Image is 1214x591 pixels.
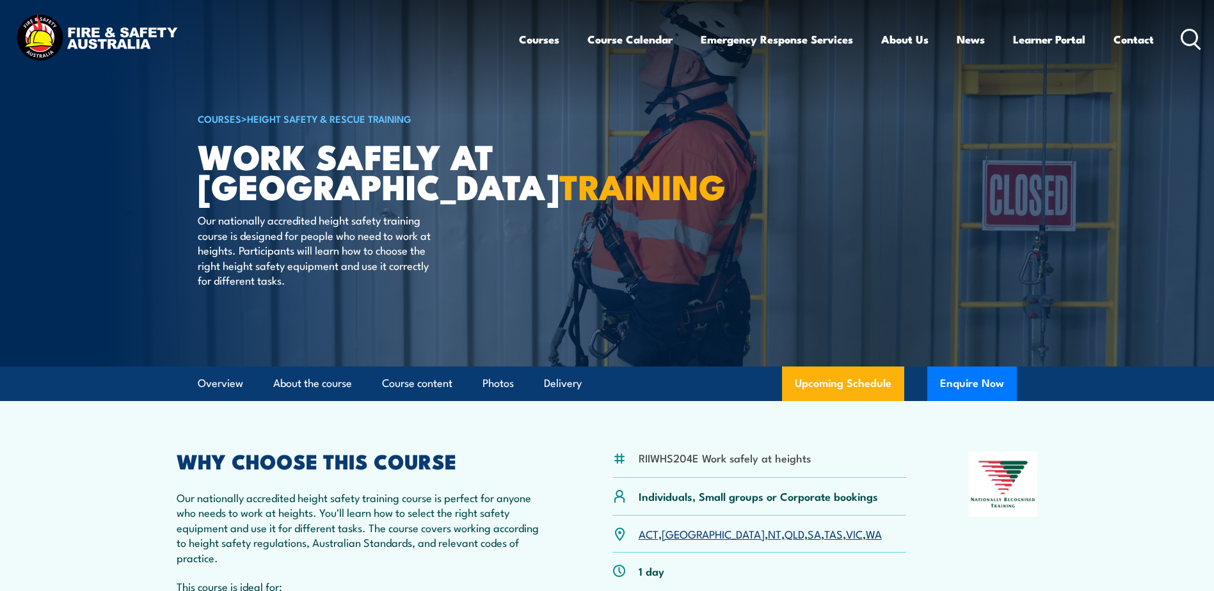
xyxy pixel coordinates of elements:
[198,111,241,125] a: COURSES
[969,452,1038,517] img: Nationally Recognised Training logo.
[782,366,904,401] a: Upcoming Schedule
[198,141,514,200] h1: Work Safely at [GEOGRAPHIC_DATA]
[639,489,878,503] p: Individuals, Small groups or Corporate bookings
[639,450,811,465] li: RIIWHS204E Work safely at heights
[957,22,985,56] a: News
[927,366,1017,401] button: Enquire Now
[639,526,659,541] a: ACT
[198,111,514,126] h6: >
[662,526,765,541] a: [GEOGRAPHIC_DATA]
[559,159,726,212] strong: TRAINING
[382,366,452,400] a: Course content
[866,526,882,541] a: WA
[587,22,673,56] a: Course Calendar
[483,366,514,400] a: Photos
[544,366,582,400] a: Delivery
[701,22,853,56] a: Emergency Response Services
[177,452,550,469] h2: WHY CHOOSE THIS COURSE
[198,212,431,287] p: Our nationally accredited height safety training course is designed for people who need to work a...
[785,526,804,541] a: QLD
[177,490,550,565] p: Our nationally accredited height safety training course is perfect for anyone who needs to work a...
[881,22,929,56] a: About Us
[1114,22,1154,56] a: Contact
[846,526,863,541] a: VIC
[639,563,664,578] p: 1 day
[768,526,781,541] a: NT
[1013,22,1085,56] a: Learner Portal
[247,111,411,125] a: Height Safety & Rescue Training
[808,526,821,541] a: SA
[519,22,559,56] a: Courses
[639,526,882,541] p: , , , , , , ,
[198,366,243,400] a: Overview
[824,526,843,541] a: TAS
[273,366,352,400] a: About the course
